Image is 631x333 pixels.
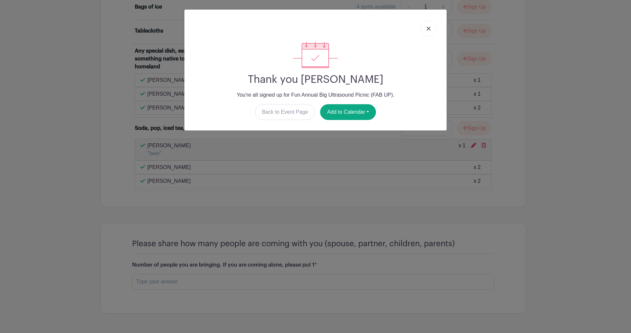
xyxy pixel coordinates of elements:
[255,104,315,120] a: Back to Event Page
[190,91,441,99] p: You're all signed up for Fun Annual Big Ultrasound Picnic (FAB UP).
[293,42,338,68] img: signup_complete-c468d5dda3e2740ee63a24cb0ba0d3ce5d8a4ecd24259e683200fb1569d990c8.svg
[320,104,376,120] button: Add to Calendar
[427,27,431,31] img: close_button-5f87c8562297e5c2d7936805f587ecaba9071eb48480494691a3f1689db116b3.svg
[190,73,441,86] h2: Thank you [PERSON_NAME]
